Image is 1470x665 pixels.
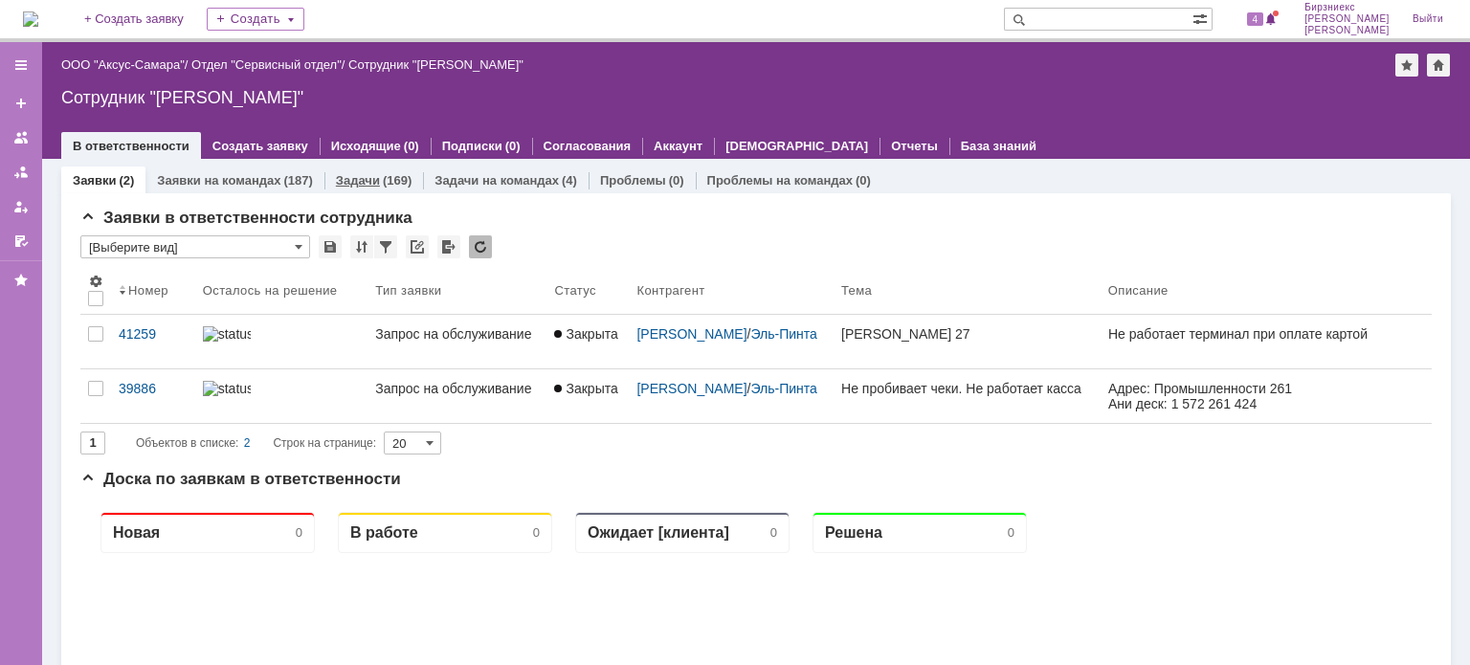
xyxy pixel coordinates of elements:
a: Мои заявки [6,191,36,222]
div: Сотрудник "[PERSON_NAME]" [348,57,523,72]
div: Экспорт списка [437,235,460,258]
th: Осталось на решение [195,266,367,315]
th: Тема [834,266,1101,315]
div: 2 [244,432,251,454]
div: Скопировать ссылку на список [406,235,429,258]
a: Закрыта [546,315,629,368]
th: Статус [546,266,629,315]
div: (4) [562,173,577,188]
a: [PERSON_NAME] [636,381,746,396]
div: (0) [404,139,419,153]
div: Не пробивает чеки. Не работает касса [841,381,1093,396]
span: 4 [1247,12,1264,26]
a: 41259 [111,315,195,368]
div: / [636,381,826,396]
span: Расширенный поиск [1192,9,1212,27]
div: Создать [207,8,304,31]
div: (169) [383,173,412,188]
a: Задачи на командах [434,173,559,188]
a: Закрыта [546,369,629,423]
a: Мои согласования [6,226,36,256]
a: 39886 [111,369,195,423]
span: Доска по заявкам в ответственности [80,470,401,488]
a: Подписки [442,139,502,153]
a: Отчеты [891,139,938,153]
div: (187) [283,173,312,188]
a: Не пробивает чеки. Не работает касса [834,369,1101,423]
a: Задачи [336,173,380,188]
a: Создать заявку [6,88,36,119]
div: Сортировка... [350,235,373,258]
a: Создать заявку [212,139,308,153]
a: Согласования [544,139,632,153]
a: Перейти на домашнюю страницу [23,11,38,27]
span: Объектов в списке: [136,436,238,450]
a: Отдел "Сервисный отдел" [191,57,342,72]
a: Заявки на командах [6,122,36,153]
div: / [636,326,826,342]
a: [DEMOGRAPHIC_DATA] [725,139,868,153]
div: 39886 [119,381,188,396]
div: (0) [856,173,871,188]
div: Ожидает [клиента] [507,27,649,45]
a: Проблемы на командах [707,173,853,188]
a: Эль-Пинта [750,381,816,396]
span: [PERSON_NAME] [1304,25,1390,36]
a: [PERSON_NAME] 27 [834,315,1101,368]
a: Заявки на командах [157,173,280,188]
a: statusbar-100 (1).png [195,369,367,423]
div: 0 [215,29,222,43]
img: statusbar-100 (1).png [203,381,251,396]
a: statusbar-100 (1).png [195,315,367,368]
div: Добавить в избранное [1395,54,1418,77]
a: Аккаунт [654,139,702,153]
i: Строк на странице: [136,432,376,454]
th: Контрагент [629,266,834,315]
span: Закрыта [554,326,617,342]
div: 41259 [119,326,188,342]
span: Закрыта [554,381,617,396]
a: Запрос на обслуживание [367,369,546,423]
div: (2) [119,173,134,188]
div: Запрос на обслуживание [375,326,539,342]
a: Заявки в моей ответственности [6,157,36,188]
span: Бирзниекс [1304,2,1390,13]
div: (0) [505,139,521,153]
a: Эль-Пинта [750,326,816,342]
a: ООО "Аксус-Самара" [61,57,185,72]
div: Описание [1108,283,1169,298]
img: statusbar-100 (1).png [203,326,251,342]
div: 0 [453,29,459,43]
span: [PERSON_NAME] [1304,13,1390,25]
div: 0 [927,29,934,43]
div: Номер [128,283,168,298]
div: Обновлять список [469,235,492,258]
div: 0 [690,29,697,43]
a: Исходящие [331,139,401,153]
a: Запрос на обслуживание [367,315,546,368]
div: (0) [669,173,684,188]
a: База знаний [961,139,1036,153]
div: Тип заявки [375,283,441,298]
span: Заявки в ответственности сотрудника [80,209,412,227]
div: Тема [841,283,872,298]
div: [PERSON_NAME] 27 [841,326,1093,342]
th: Номер [111,266,195,315]
div: Фильтрация... [374,235,397,258]
div: Осталось на решение [203,283,338,298]
div: Сделать домашней страницей [1427,54,1450,77]
div: Сохранить вид [319,235,342,258]
img: logo [23,11,38,27]
div: Запрос на обслуживание [375,381,539,396]
a: [PERSON_NAME] [636,326,746,342]
div: Сотрудник "[PERSON_NAME]" [61,88,1451,107]
div: Статус [554,283,595,298]
div: Решена [745,27,802,45]
div: / [61,57,191,72]
a: Проблемы [600,173,666,188]
span: Настройки [88,274,103,289]
div: В работе [270,27,338,45]
div: Новая [33,27,79,45]
div: Контрагент [636,283,704,298]
th: Тип заявки [367,266,546,315]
